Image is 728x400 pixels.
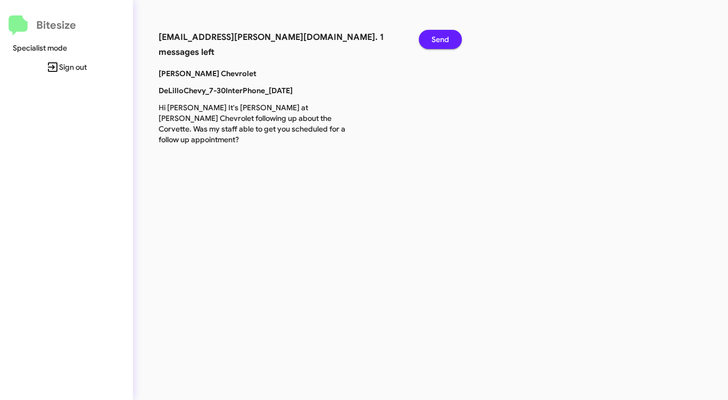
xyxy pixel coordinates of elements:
p: Hi [PERSON_NAME] It's [PERSON_NAME] at [PERSON_NAME] Chevrolet following up about the Corvette. W... [151,102,359,145]
span: Send [432,30,449,49]
span: Sign out [9,58,125,77]
button: Send [419,30,462,49]
a: Bitesize [9,15,76,36]
b: DeLilloChevy_7-30InterPhone_[DATE] [159,86,293,95]
h3: [EMAIL_ADDRESS][PERSON_NAME][DOMAIN_NAME]. 1 messages left [159,30,403,60]
b: [PERSON_NAME] Chevrolet [159,69,257,78]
